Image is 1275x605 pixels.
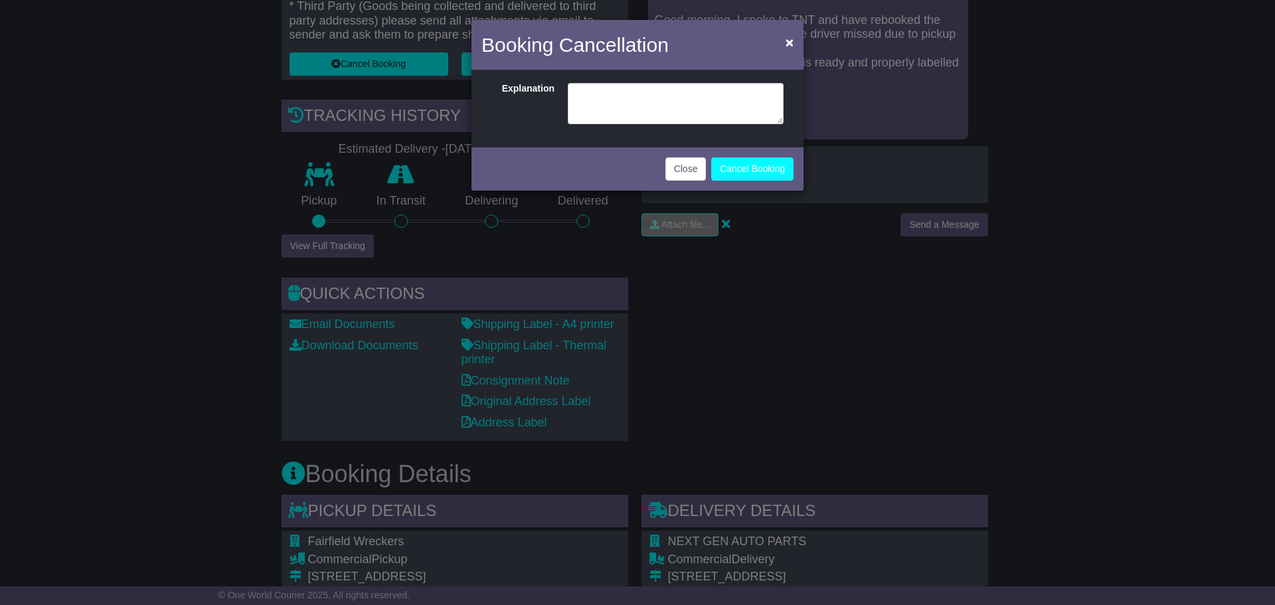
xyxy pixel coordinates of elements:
span: × [786,35,794,50]
button: Cancel Booking [711,157,794,181]
h4: Booking Cancellation [481,30,669,60]
label: Explanation [485,83,561,121]
button: Close [665,157,707,181]
button: Close [779,29,800,56]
